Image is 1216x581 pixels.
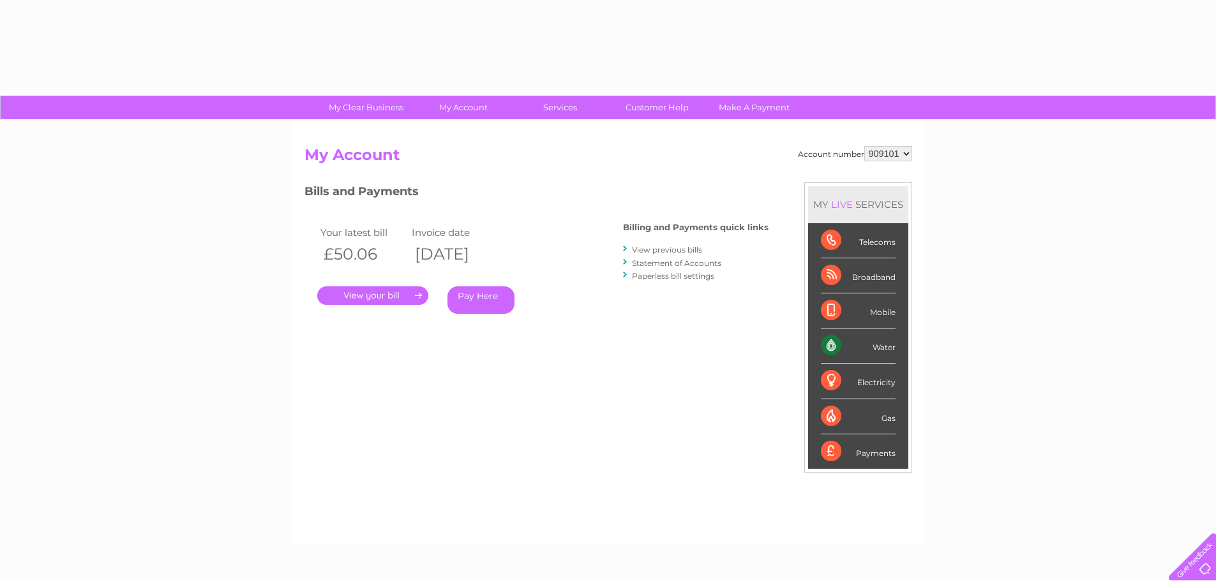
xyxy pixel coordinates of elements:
div: Account number [798,146,912,161]
h4: Billing and Payments quick links [623,223,769,232]
div: Gas [821,399,896,434]
td: Your latest bill [317,224,409,241]
a: Statement of Accounts [632,258,721,268]
a: Paperless bill settings [632,271,714,281]
a: Make A Payment [702,96,807,119]
a: Customer Help [604,96,710,119]
td: Invoice date [409,224,500,241]
h3: Bills and Payments [304,182,769,205]
div: Broadband [821,258,896,293]
th: [DATE] [409,241,500,267]
a: Services [507,96,613,119]
div: LIVE [829,198,855,210]
h2: My Account [304,146,912,170]
div: Telecoms [821,223,896,258]
a: My Clear Business [313,96,419,119]
a: View previous bills [632,245,702,254]
div: Mobile [821,293,896,328]
a: Pay Here [447,286,514,314]
div: Electricity [821,364,896,399]
div: MY SERVICES [808,186,908,223]
a: . [317,286,428,305]
th: £50.06 [317,241,409,267]
div: Payments [821,434,896,469]
div: Water [821,328,896,364]
a: My Account [410,96,516,119]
